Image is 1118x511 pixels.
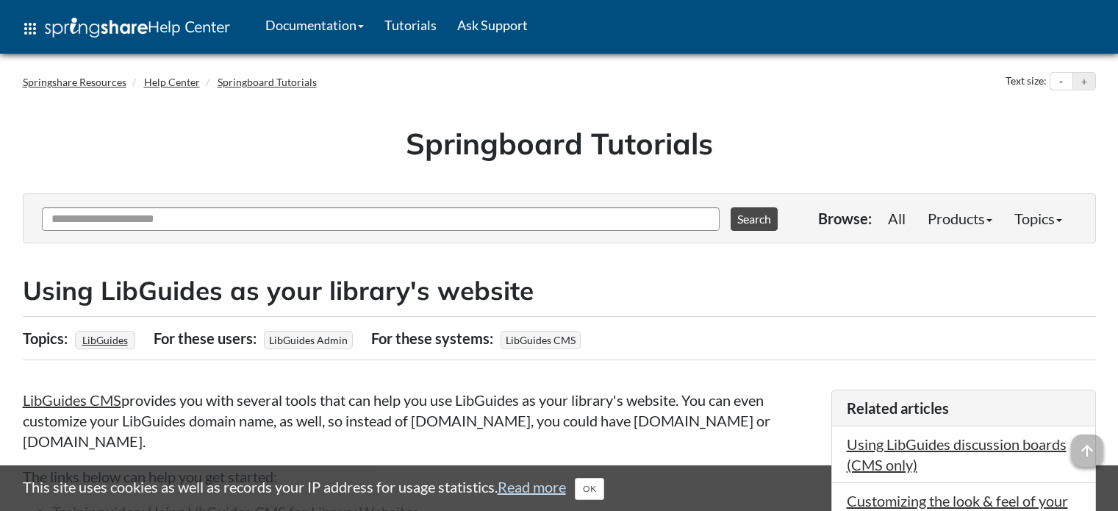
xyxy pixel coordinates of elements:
[255,7,374,43] a: Documentation
[23,76,126,88] a: Springshare Resources
[45,18,148,37] img: Springshare
[1071,436,1103,454] a: arrow_upward
[264,331,353,349] span: LibGuides Admin
[917,204,1003,233] a: Products
[1003,204,1073,233] a: Topics
[154,324,260,352] div: For these users:
[23,324,71,352] div: Topics:
[23,273,1096,309] h2: Using LibGuides as your library's website
[8,476,1111,500] div: This site uses cookies as well as records your IP address for usage statistics.
[877,204,917,233] a: All
[23,466,817,487] p: The links below can help you get started:
[21,20,39,37] span: apps
[1003,72,1050,91] div: Text size:
[731,207,778,231] button: Search
[218,76,317,88] a: Springboard Tutorials
[148,17,230,36] span: Help Center
[1073,73,1095,90] button: Increase text size
[447,7,538,43] a: Ask Support
[1050,73,1072,90] button: Decrease text size
[144,76,200,88] a: Help Center
[818,208,872,229] p: Browse:
[1071,435,1103,467] span: arrow_upward
[374,7,447,43] a: Tutorials
[501,331,581,349] span: LibGuides CMS
[34,123,1085,164] h1: Springboard Tutorials
[847,399,949,417] span: Related articles
[371,324,497,352] div: For these systems:
[23,391,121,409] a: LibGuides CMS
[80,329,130,351] a: LibGuides
[847,435,1067,474] a: Using LibGuides discussion boards (CMS only)
[11,7,240,51] a: apps Help Center
[23,390,817,451] p: provides you with several tools that can help you use LibGuides as your library's website. You ca...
